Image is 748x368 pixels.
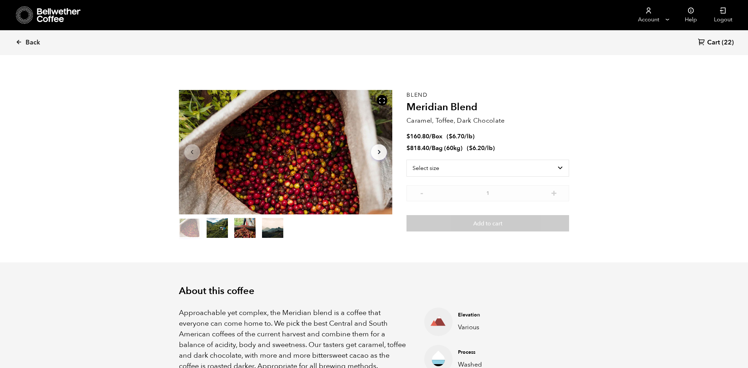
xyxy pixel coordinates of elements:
[429,132,432,140] span: /
[432,132,442,140] span: Box
[449,132,452,140] span: $
[469,144,485,152] bdi: 6.20
[432,144,463,152] span: Bag (60kg)
[447,132,475,140] span: ( )
[406,144,429,152] bdi: 818.40
[406,144,410,152] span: $
[417,189,426,196] button: -
[485,144,493,152] span: /lb
[429,144,432,152] span: /
[469,144,473,152] span: $
[707,38,720,47] span: Cart
[406,132,410,140] span: $
[464,132,473,140] span: /lb
[26,38,40,47] span: Back
[449,132,464,140] bdi: 6.70
[722,38,734,47] span: (22)
[550,189,558,196] button: +
[406,101,569,113] h2: Meridian Blend
[458,322,558,332] p: Various
[458,311,558,319] h4: Elevation
[467,144,495,152] span: ( )
[406,116,569,126] p: Caramel, Toffee, Dark Chocolate
[406,132,429,140] bdi: 160.80
[406,215,569,231] button: Add to cart
[698,38,734,48] a: Cart (22)
[179,286,569,297] h2: About this coffee
[458,349,558,356] h4: Process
